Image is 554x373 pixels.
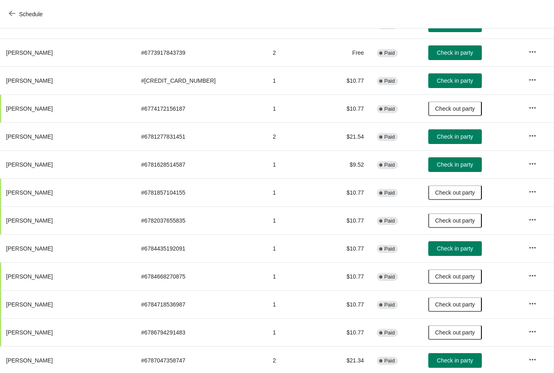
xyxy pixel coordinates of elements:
td: # [CREDIT_CARD_NUMBER] [135,66,266,94]
span: [PERSON_NAME] [6,357,53,364]
span: [PERSON_NAME] [6,301,53,308]
span: [PERSON_NAME] [6,133,53,140]
span: [PERSON_NAME] [6,329,53,336]
button: Check in party [428,45,482,60]
td: # 6781857104155 [135,178,266,206]
span: Paid [384,78,395,84]
span: Paid [384,302,395,308]
td: # 6781628514587 [135,150,266,178]
span: [PERSON_NAME] [6,273,53,280]
button: Check in party [428,353,482,368]
span: [PERSON_NAME] [6,161,53,168]
td: 1 [266,262,325,290]
button: Check in party [428,129,482,144]
td: # 6786794291483 [135,318,266,346]
span: [PERSON_NAME] [6,245,53,252]
span: Check out party [435,329,475,336]
td: $10.77 [325,66,371,94]
span: Check in party [437,49,473,56]
span: Paid [384,358,395,364]
td: # 6782037655835 [135,206,266,234]
span: Check in party [437,161,473,168]
td: $10.77 [325,318,371,346]
td: $10.77 [325,262,371,290]
span: Check out party [435,217,475,224]
span: Check in party [437,357,473,364]
span: Check out party [435,301,475,308]
td: $10.77 [325,234,371,262]
td: 1 [266,150,325,178]
span: Check in party [437,133,473,140]
span: [PERSON_NAME] [6,105,53,112]
span: Paid [384,246,395,252]
td: 2 [266,39,325,66]
button: Check out party [428,269,482,284]
td: $10.77 [325,290,371,318]
td: # 6774172156187 [135,94,266,122]
span: Check out party [435,189,475,196]
td: 1 [266,178,325,206]
td: 1 [266,206,325,234]
span: Paid [384,218,395,224]
span: Check out party [435,273,475,280]
span: Paid [384,50,395,56]
button: Check in party [428,157,482,172]
td: # 6784718536987 [135,290,266,318]
button: Check out party [428,297,482,312]
button: Check out party [428,325,482,340]
td: # 6773917843739 [135,39,266,66]
span: Paid [384,162,395,168]
span: Paid [384,134,395,140]
span: Paid [384,274,395,280]
td: # 6781277831451 [135,122,266,150]
td: 1 [266,94,325,122]
span: Check in party [437,245,473,252]
td: 1 [266,234,325,262]
td: $10.77 [325,178,371,206]
td: $21.54 [325,122,371,150]
span: [PERSON_NAME] [6,217,53,224]
span: [PERSON_NAME] [6,189,53,196]
button: Check out party [428,185,482,200]
td: 1 [266,66,325,94]
td: # 6784668270875 [135,262,266,290]
span: Paid [384,106,395,112]
span: [PERSON_NAME] [6,49,53,56]
td: Free [325,39,371,66]
button: Check out party [428,213,482,228]
span: [PERSON_NAME] [6,77,53,84]
button: Check in party [428,73,482,88]
td: 1 [266,290,325,318]
td: $10.77 [325,94,371,122]
span: Check in party [437,77,473,84]
td: 1 [266,318,325,346]
button: Schedule [4,7,49,21]
span: Schedule [19,11,43,17]
td: # 6784435192091 [135,234,266,262]
span: Paid [384,190,395,196]
span: Paid [384,330,395,336]
span: Check out party [435,105,475,112]
td: $9.52 [325,150,371,178]
button: Check in party [428,241,482,256]
button: Check out party [428,101,482,116]
td: $10.77 [325,206,371,234]
td: 2 [266,122,325,150]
